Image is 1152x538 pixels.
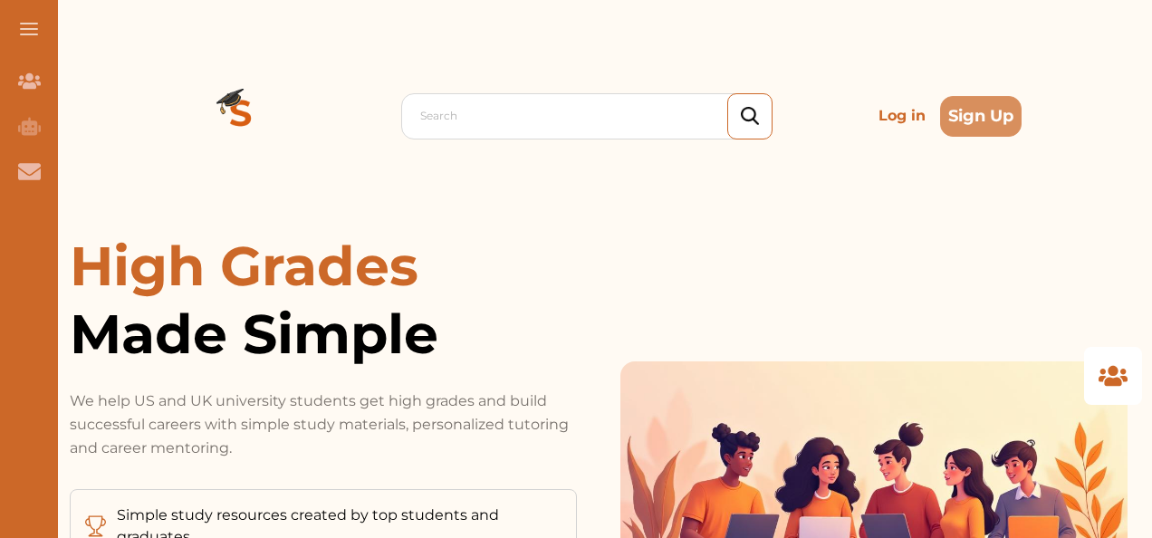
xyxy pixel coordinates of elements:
p: Log in [871,98,933,134]
p: We help US and UK university students get high grades and build successful careers with simple st... [70,389,577,460]
span: High Grades [70,233,418,299]
button: Sign Up [940,96,1022,137]
img: search_icon [741,107,759,126]
img: Logo [176,51,306,181]
span: Made Simple [70,300,577,368]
